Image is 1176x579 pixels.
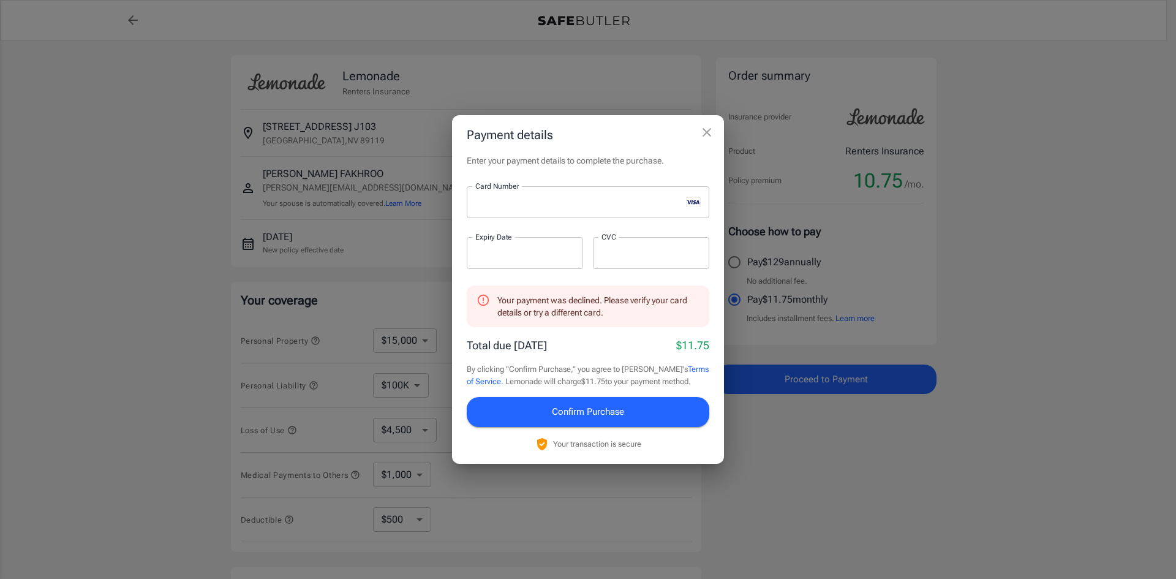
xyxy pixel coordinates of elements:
iframe: Secure CVC input frame [601,248,701,259]
label: CVC [601,232,616,242]
label: Expiry Date [475,232,512,242]
label: Card Number [475,181,519,191]
p: Total due [DATE] [467,337,547,354]
span: Confirm Purchase [552,404,624,420]
a: Terms of Service [467,365,709,386]
iframe: Secure card number input frame [475,197,681,208]
iframe: Secure expiration date input frame [475,248,575,259]
p: $11.75 [676,337,709,354]
svg: visa [686,197,701,207]
div: Your payment was declined. Please verify your card details or try a different card. [497,289,699,324]
p: By clicking "Confirm Purchase," you agree to [PERSON_NAME]'s . Lemonade will charge $11.75 to you... [467,363,709,387]
button: Confirm Purchase [467,397,709,426]
h2: Payment details [452,115,724,154]
button: close [695,120,719,145]
p: Your transaction is secure [553,438,641,450]
p: Enter your payment details to complete the purchase. [467,154,709,167]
